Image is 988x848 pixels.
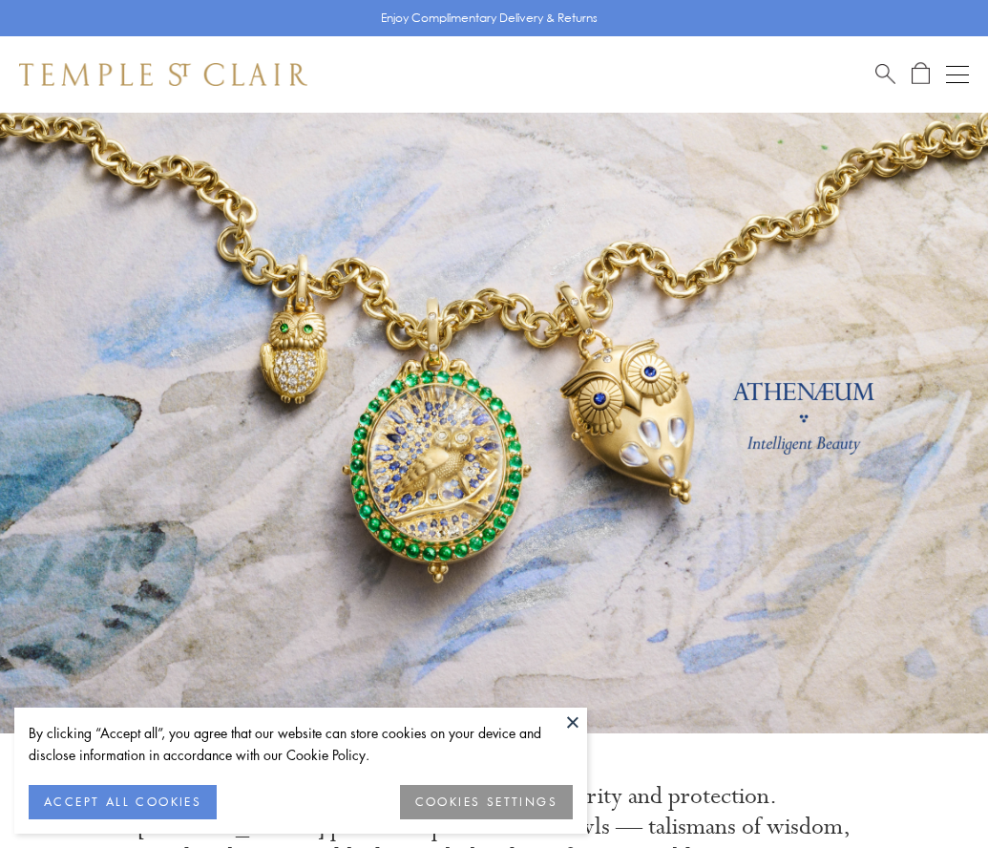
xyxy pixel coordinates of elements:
[29,722,573,766] div: By clicking “Accept all”, you agree that our website can store cookies on your device and disclos...
[400,785,573,819] button: COOKIES SETTINGS
[946,63,969,86] button: Open navigation
[381,9,598,28] p: Enjoy Complimentary Delivery & Returns
[29,785,217,819] button: ACCEPT ALL COOKIES
[912,62,930,86] a: Open Shopping Bag
[19,63,307,86] img: Temple St. Clair
[875,62,895,86] a: Search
